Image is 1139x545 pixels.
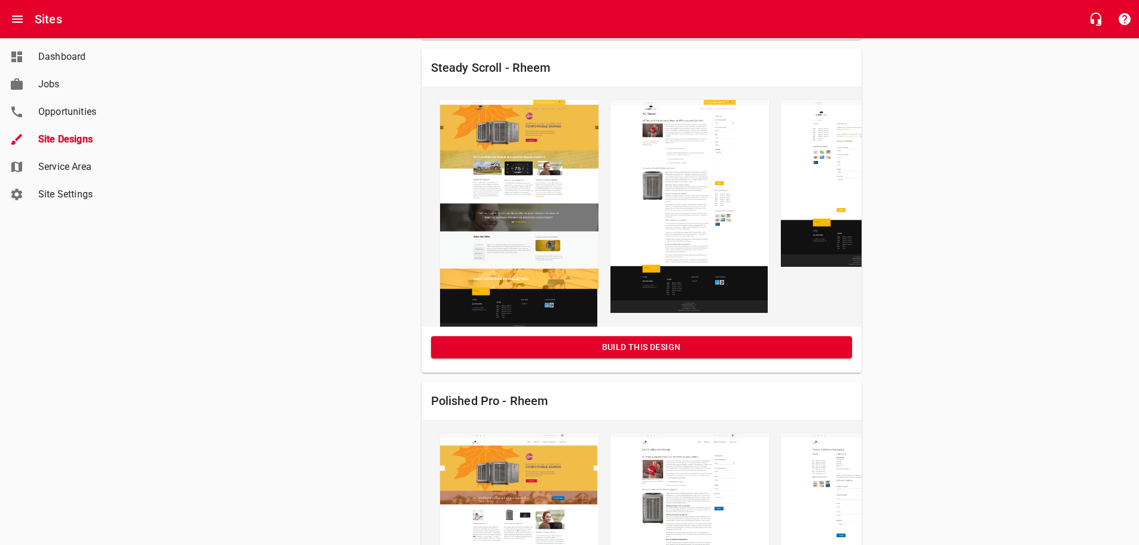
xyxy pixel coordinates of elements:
img: steady-scroll-rheem-contact-us.png [780,99,940,267]
h6: Sites [35,10,62,29]
img: steady-scroll-rheem.png [439,99,599,336]
span: Service Area [38,160,129,174]
button: Open drawer [3,5,32,34]
h6: Polished Pro - Rheem [431,391,852,410]
span: Site Settings [38,187,129,202]
span: Opportunities [38,105,129,119]
span: Site Designs [38,132,129,147]
span: Jobs [38,77,129,92]
img: steady-scroll-rheem-air-conditioning.png [610,99,769,313]
button: Build this Design [431,336,852,358]
h6: Steady Scroll - Rheem [431,58,852,77]
span: Dashboard [38,50,129,64]
span: Build this Design [441,340,842,355]
button: Live Chat [1082,5,1110,34]
button: Support Portal [1110,5,1139,34]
